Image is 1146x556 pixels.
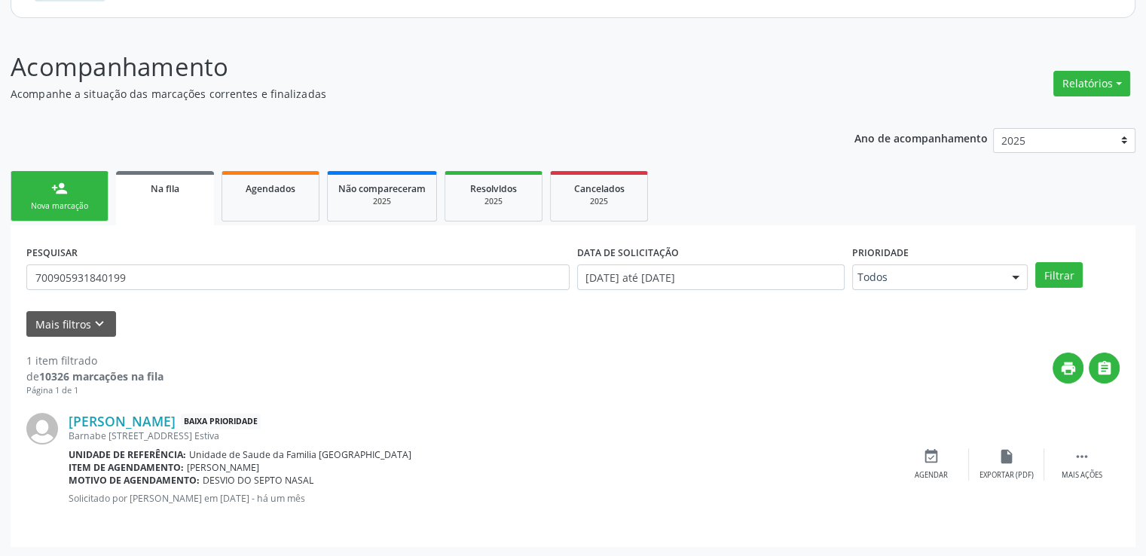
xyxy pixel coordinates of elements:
label: DATA DE SOLICITAÇÃO [577,241,679,264]
div: Exportar (PDF) [979,470,1034,481]
label: Prioridade [852,241,909,264]
label: PESQUISAR [26,241,78,264]
span: Não compareceram [338,182,426,195]
span: Resolvidos [470,182,517,195]
div: de [26,368,163,384]
div: 2025 [456,196,531,207]
i: keyboard_arrow_down [91,316,108,332]
img: img [26,413,58,444]
div: 1 item filtrado [26,353,163,368]
span: [PERSON_NAME] [187,461,259,474]
span: Na fila [151,182,179,195]
i:  [1074,448,1090,465]
div: Nova marcação [22,200,97,212]
div: Mais ações [1062,470,1102,481]
div: Página 1 de 1 [26,384,163,397]
div: 2025 [338,196,426,207]
button: Filtrar [1035,262,1083,288]
p: Ano de acompanhamento [854,128,988,147]
span: Agendados [246,182,295,195]
span: Unidade de Saude da Familia [GEOGRAPHIC_DATA] [189,448,411,461]
a: [PERSON_NAME] [69,413,176,429]
div: Barnabe [STREET_ADDRESS] Estiva [69,429,894,442]
i:  [1096,360,1113,377]
span: Baixa Prioridade [181,414,261,429]
button: print [1053,353,1083,383]
span: Todos [857,270,998,285]
b: Motivo de agendamento: [69,474,200,487]
p: Acompanhamento [11,48,798,86]
i: insert_drive_file [998,448,1015,465]
span: DESVIO DO SEPTO NASAL [203,474,313,487]
b: Unidade de referência: [69,448,186,461]
b: Item de agendamento: [69,461,184,474]
input: Selecione um intervalo [577,264,845,290]
button: Mais filtroskeyboard_arrow_down [26,311,116,338]
button: Relatórios [1053,71,1130,96]
i: event_available [923,448,940,465]
input: Nome, CNS [26,264,570,290]
i: print [1060,360,1077,377]
span: Cancelados [574,182,625,195]
p: Solicitado por [PERSON_NAME] em [DATE] - há um mês [69,492,894,505]
div: 2025 [561,196,637,207]
button:  [1089,353,1120,383]
div: Agendar [915,470,948,481]
p: Acompanhe a situação das marcações correntes e finalizadas [11,86,798,102]
div: person_add [51,180,68,197]
strong: 10326 marcações na fila [39,369,163,383]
